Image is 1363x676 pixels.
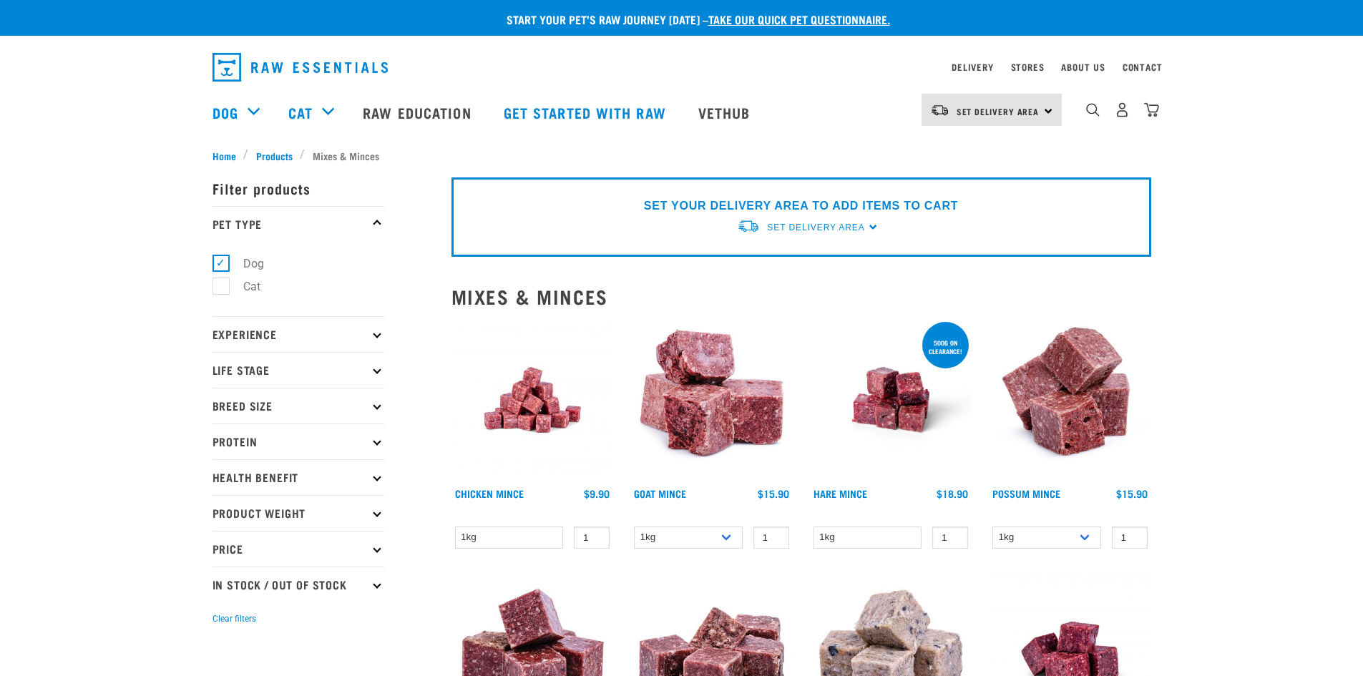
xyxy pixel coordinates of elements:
[212,148,244,163] a: Home
[644,197,958,215] p: SET YOUR DELIVERY AREA TO ADD ITEMS TO CART
[212,53,388,82] img: Raw Essentials Logo
[212,531,384,567] p: Price
[212,388,384,423] p: Breed Size
[922,332,969,362] div: 500g on clearance!
[630,319,793,481] img: 1077 Wild Goat Mince 01
[220,278,266,295] label: Cat
[957,109,1040,114] span: Set Delivery Area
[952,64,993,69] a: Delivery
[737,219,760,234] img: van-moving.png
[1115,102,1130,117] img: user.png
[348,84,489,141] a: Raw Education
[248,148,300,163] a: Products
[814,491,867,496] a: Hare Mince
[810,319,972,481] img: Raw Essentials Hare Mince Raw Bites For Cats & Dogs
[212,316,384,352] p: Experience
[201,47,1163,87] nav: dropdown navigation
[584,488,610,499] div: $9.90
[930,104,949,117] img: van-moving.png
[1011,64,1045,69] a: Stores
[1112,526,1148,549] input: 1
[212,612,256,625] button: Clear filters
[932,526,968,549] input: 1
[1123,64,1163,69] a: Contact
[212,148,1151,163] nav: breadcrumbs
[288,102,313,123] a: Cat
[1116,488,1148,499] div: $15.90
[212,148,236,163] span: Home
[212,206,384,242] p: Pet Type
[455,491,524,496] a: Chicken Mince
[767,222,864,232] span: Set Delivery Area
[212,352,384,388] p: Life Stage
[212,423,384,459] p: Protein
[634,491,686,496] a: Goat Mince
[451,319,614,481] img: Chicken M Ince 1613
[220,255,270,273] label: Dog
[708,16,890,22] a: take our quick pet questionnaire.
[1061,64,1105,69] a: About Us
[992,491,1060,496] a: Possum Mince
[256,148,293,163] span: Products
[212,567,384,602] p: In Stock / Out Of Stock
[451,285,1151,308] h2: Mixes & Minces
[212,102,238,123] a: Dog
[937,488,968,499] div: $18.90
[574,526,610,549] input: 1
[989,319,1151,481] img: 1102 Possum Mince 01
[684,84,768,141] a: Vethub
[212,459,384,495] p: Health Benefit
[753,526,789,549] input: 1
[758,488,789,499] div: $15.90
[212,495,384,531] p: Product Weight
[1086,103,1100,117] img: home-icon-1@2x.png
[489,84,684,141] a: Get started with Raw
[212,170,384,206] p: Filter products
[1144,102,1159,117] img: home-icon@2x.png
